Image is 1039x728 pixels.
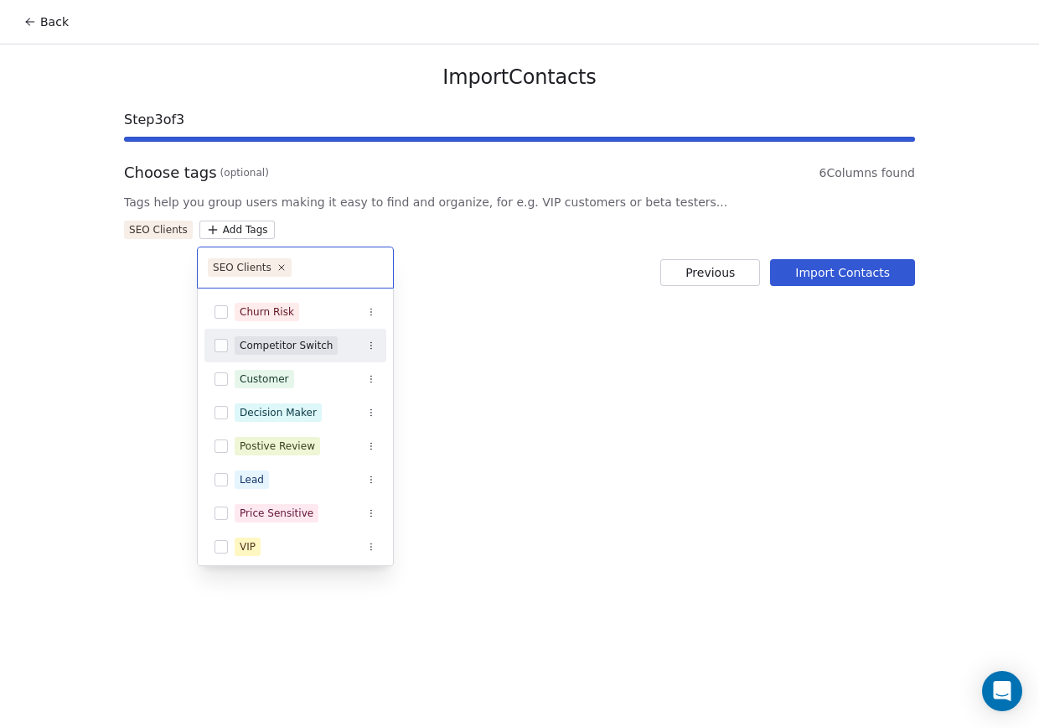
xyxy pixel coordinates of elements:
[240,338,333,353] div: Competitor Switch
[213,260,271,275] div: SEO Clients
[240,506,313,521] div: Price Sensitive
[240,539,256,554] div: VIP
[240,439,315,454] div: Postive Review
[240,405,317,420] div: Decision Maker
[240,304,294,320] div: Churn Risk
[204,295,386,631] div: Suggestions
[240,472,264,487] div: Lead
[240,372,289,387] div: Customer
